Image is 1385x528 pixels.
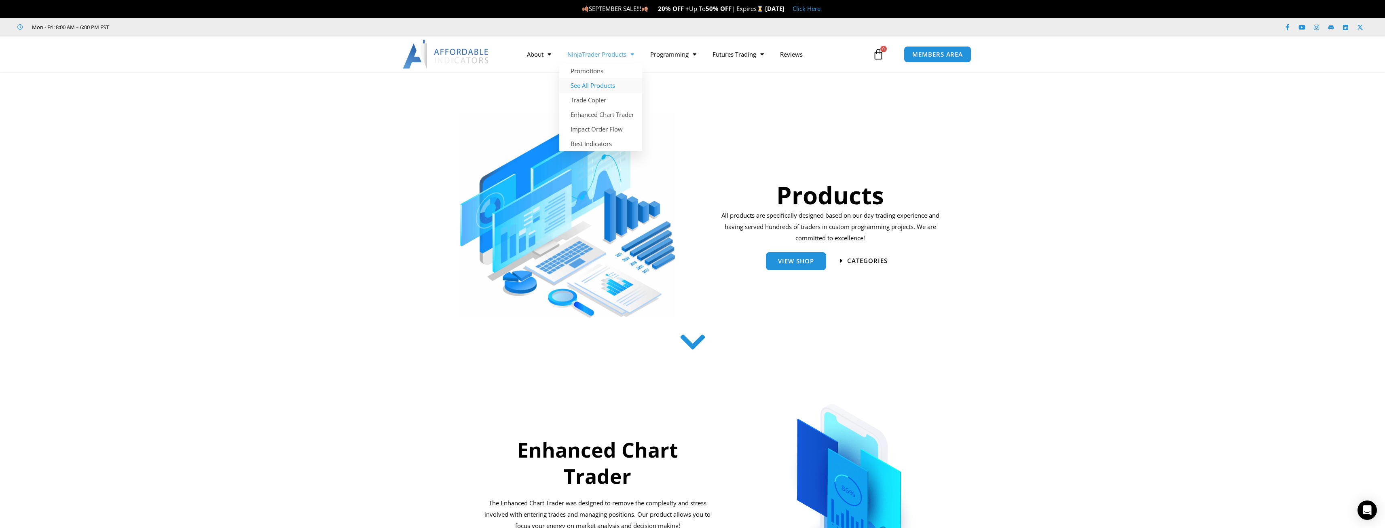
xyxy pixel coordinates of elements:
a: Click Here [793,4,820,13]
a: categories [840,258,888,264]
a: MEMBERS AREA [904,46,971,63]
span: View Shop [778,258,814,264]
a: View Shop [766,252,826,270]
ul: NinjaTrader Products [559,64,642,151]
img: ⌛ [757,6,763,12]
a: Best Indicators [559,136,642,151]
h2: Enhanced Chart Trader [483,437,712,490]
span: 0 [880,46,887,52]
span: categories [847,258,888,264]
img: LogoAI | Affordable Indicators – NinjaTrader [403,40,490,69]
img: 🍂 [642,6,648,12]
a: Impact Order Flow [559,122,642,136]
iframe: Customer reviews powered by Trustpilot [120,23,241,31]
span: MEMBERS AREA [912,51,963,57]
span: Mon - Fri: 8:00 AM – 6:00 PM EST [30,22,109,32]
strong: [DATE] [765,4,784,13]
a: 0 [861,42,896,66]
a: Promotions [559,64,642,78]
p: All products are specifically designed based on our day trading experience and having served hund... [719,210,942,244]
a: See All Products [559,78,642,93]
a: Enhanced Chart Trader [559,107,642,122]
a: NinjaTrader Products [559,45,642,64]
a: Trade Copier [559,93,642,107]
a: Programming [642,45,704,64]
nav: Menu [519,45,871,64]
strong: 20% OFF + [658,4,689,13]
strong: 50% OFF [706,4,732,13]
img: 🍂 [582,6,588,12]
img: ProductsSection scaled | Affordable Indicators – NinjaTrader [460,112,675,318]
a: Reviews [772,45,811,64]
span: SEPTEMBER SALE!!! Up To | Expires [582,4,765,13]
a: About [519,45,559,64]
div: Open Intercom Messenger [1358,500,1377,520]
a: Futures Trading [704,45,772,64]
h1: Products [719,178,942,212]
